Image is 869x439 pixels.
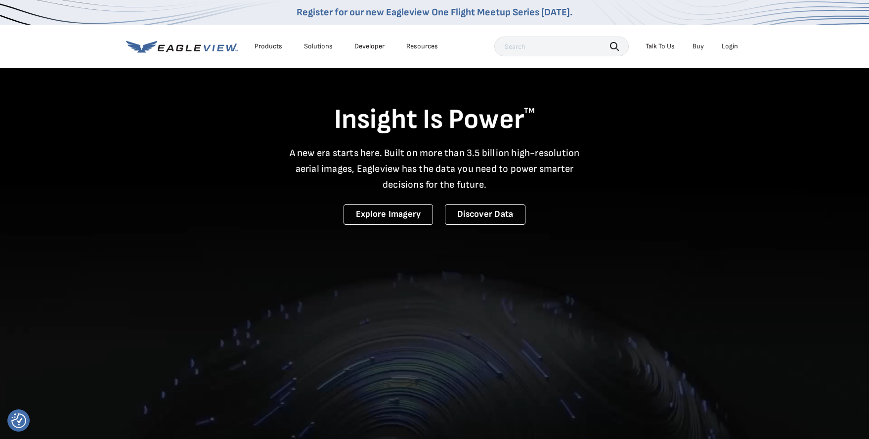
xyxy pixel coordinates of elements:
a: Discover Data [445,204,525,225]
h1: Insight Is Power [126,103,743,137]
div: Products [255,42,282,51]
input: Search [494,37,629,56]
button: Consent Preferences [11,413,26,428]
div: Talk To Us [646,42,675,51]
div: Login [722,42,738,51]
a: Developer [354,42,385,51]
div: Solutions [304,42,333,51]
a: Explore Imagery [344,204,434,225]
img: Revisit consent button [11,413,26,428]
p: A new era starts here. Built on more than 3.5 billion high-resolution aerial images, Eagleview ha... [283,145,586,193]
sup: TM [524,106,535,116]
a: Register for our new Eagleview One Flight Meetup Series [DATE]. [297,6,572,18]
a: Buy [693,42,704,51]
div: Resources [406,42,438,51]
